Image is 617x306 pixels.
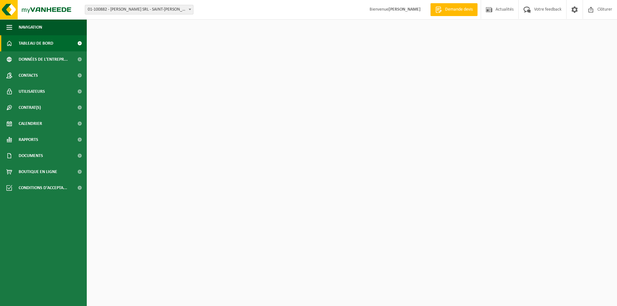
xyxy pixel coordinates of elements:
span: Calendrier [19,116,42,132]
span: Contrat(s) [19,100,41,116]
span: 01-100882 - CARLO IOVINO SRL - SAINT-NICOLAS [85,5,193,14]
span: Boutique en ligne [19,164,57,180]
span: Contacts [19,67,38,83]
span: Demande devis [443,6,474,13]
a: Demande devis [430,3,478,16]
span: Navigation [19,19,42,35]
span: Utilisateurs [19,83,45,100]
span: Conditions d'accepta... [19,180,67,196]
span: Rapports [19,132,38,148]
strong: [PERSON_NAME] [389,7,421,12]
span: Tableau de bord [19,35,53,51]
span: Documents [19,148,43,164]
span: Données de l'entrepr... [19,51,68,67]
span: 01-100882 - CARLO IOVINO SRL - SAINT-NICOLAS [85,5,193,14]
